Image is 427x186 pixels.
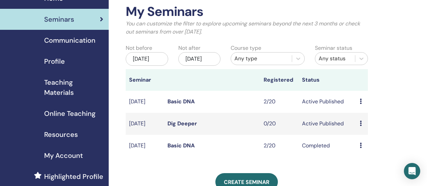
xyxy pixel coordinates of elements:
[231,44,261,52] label: Course type
[126,113,164,135] td: [DATE]
[44,108,95,119] span: Online Teaching
[260,69,299,91] th: Registered
[178,52,221,66] div: [DATE]
[299,69,356,91] th: Status
[234,55,288,63] div: Any type
[178,44,200,52] label: Not after
[126,4,368,20] h2: My Seminars
[299,91,356,113] td: Active Published
[126,20,368,36] p: You can customize the filter to explore upcoming seminars beyond the next 3 months or check out s...
[126,91,164,113] td: [DATE]
[315,44,352,52] label: Seminar status
[44,150,83,161] span: My Account
[167,120,197,127] a: Dig Deeper
[44,35,95,45] span: Communication
[126,52,168,66] div: [DATE]
[299,113,356,135] td: Active Published
[260,135,299,157] td: 2/20
[44,56,65,66] span: Profile
[224,179,269,186] span: Create seminar
[404,163,420,179] div: Open Intercom Messenger
[126,44,152,52] label: Not before
[126,69,164,91] th: Seminar
[260,113,299,135] td: 0/20
[44,77,103,98] span: Teaching Materials
[167,142,195,149] a: Basic DNA
[44,14,74,24] span: Seminars
[44,129,78,140] span: Resources
[44,171,103,182] span: Highlighted Profile
[299,135,356,157] td: Completed
[126,135,164,157] td: [DATE]
[167,98,195,105] a: Basic DNA
[319,55,352,63] div: Any status
[260,91,299,113] td: 2/20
